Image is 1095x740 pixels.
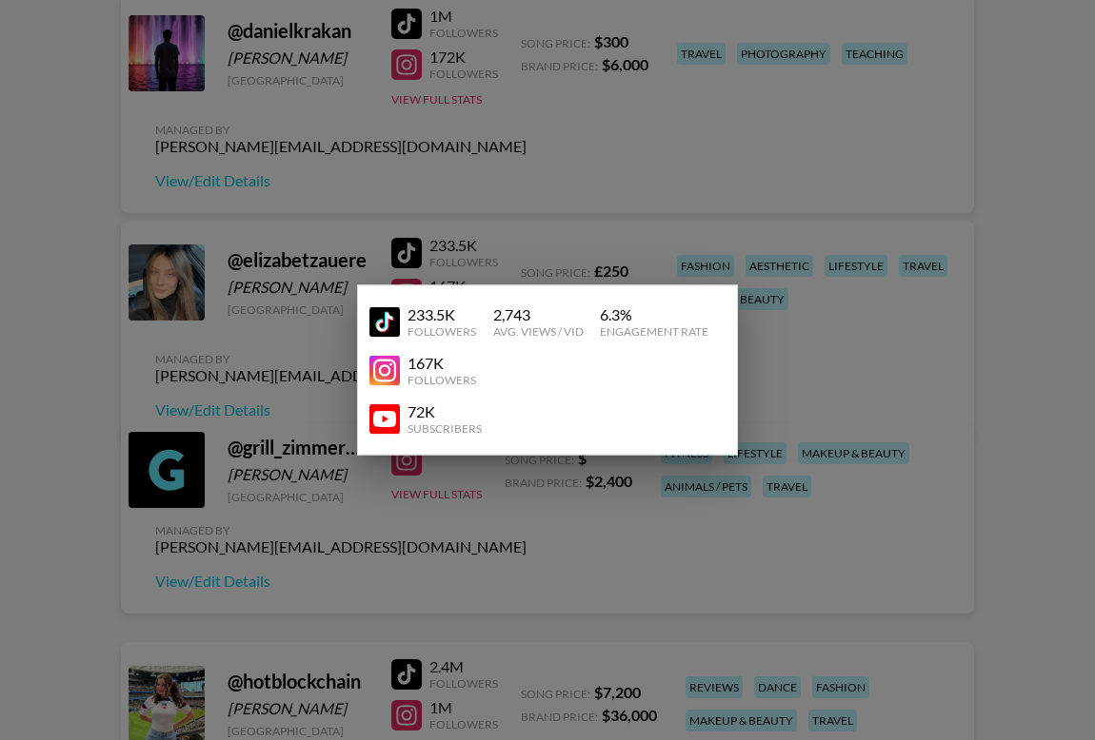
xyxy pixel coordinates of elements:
div: 72K [408,402,482,421]
img: YouTube [369,403,400,434]
div: Avg. Views / Vid [493,324,584,339]
div: 6.3 % [600,305,708,324]
div: Followers [408,373,476,387]
img: YouTube [369,355,400,385]
img: YouTube [369,306,400,337]
div: 233.5K [408,305,476,324]
div: 167K [408,354,476,373]
div: 2,743 [493,305,584,324]
div: Subscribers [408,421,482,436]
div: Engagement Rate [600,324,708,339]
div: Followers [408,324,476,339]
